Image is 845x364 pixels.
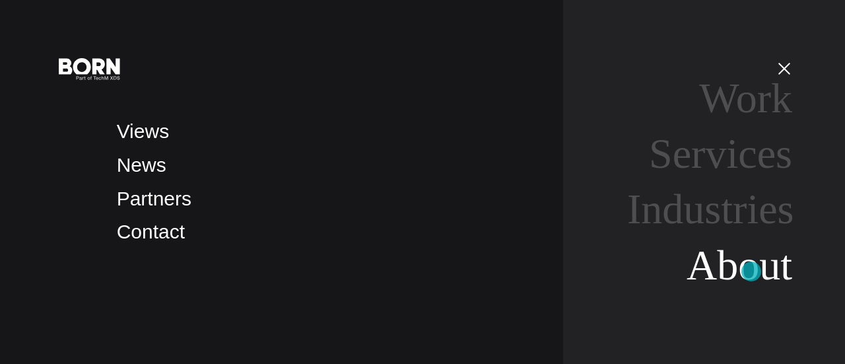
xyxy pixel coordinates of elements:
button: Open [768,54,800,82]
a: Views [117,120,169,142]
a: Contact [117,221,185,242]
a: Industries [627,186,794,233]
a: Services [649,130,792,177]
a: Work [699,75,792,122]
a: About [687,242,792,289]
a: News [117,154,166,176]
a: Partners [117,188,191,209]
